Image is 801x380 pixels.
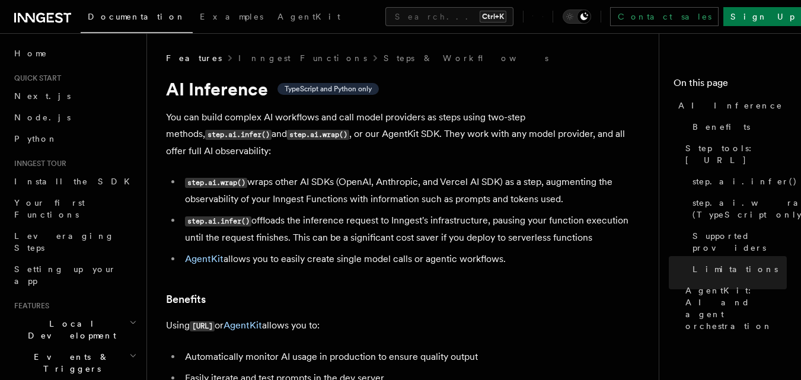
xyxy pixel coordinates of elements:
span: Supported providers [693,230,787,254]
a: Next.js [9,85,139,107]
li: allows you to easily create single model calls or agentic workflows. [181,251,640,267]
a: AI Inference [674,95,787,116]
h4: On this page [674,76,787,95]
a: step.ai.infer() [688,171,787,192]
p: You can build complex AI workflows and call model providers as steps using two-step methods, and ... [166,109,640,159]
a: Your first Functions [9,192,139,225]
a: Python [9,128,139,149]
a: Setting up your app [9,258,139,292]
span: Limitations [693,263,778,275]
span: Examples [200,12,263,21]
span: Benefits [693,121,750,133]
span: Step tools: [URL] [685,142,787,166]
button: Toggle dark mode [563,9,591,24]
span: Python [14,134,58,143]
span: Next.js [14,91,71,101]
a: Supported providers [688,225,787,258]
a: AgentKit [185,253,224,264]
a: AgentKit: AI and agent orchestration [681,280,787,337]
a: Steps & Workflows [384,52,548,64]
a: Contact sales [610,7,719,26]
span: TypeScript and Python only [285,84,372,94]
li: wraps other AI SDKs (OpenAI, Anthropic, and Vercel AI SDK) as a step, augmenting the observabilit... [181,174,640,207]
li: Automatically monitor AI usage in production to ensure quality output [181,349,640,365]
code: step.ai.infer() [185,216,251,226]
span: Node.js [14,113,71,122]
h1: AI Inference [166,78,640,100]
code: step.ai.infer() [205,130,272,140]
span: Features [9,301,49,311]
a: step.ai.wrap() (TypeScript only) [688,192,787,225]
a: AgentKit [224,320,262,331]
a: Limitations [688,258,787,280]
span: Events & Triggers [9,351,129,375]
span: Local Development [9,318,129,341]
li: offloads the inference request to Inngest's infrastructure, pausing your function execution until... [181,212,640,246]
a: Leveraging Steps [9,225,139,258]
span: AgentKit: AI and agent orchestration [685,285,787,332]
span: Home [14,47,47,59]
a: Inngest Functions [238,52,367,64]
code: step.ai.wrap() [287,130,349,140]
a: Benefits [166,291,206,308]
a: Examples [193,4,270,32]
span: AgentKit [277,12,340,21]
span: AI Inference [678,100,783,111]
p: Using or allows you to: [166,317,640,334]
kbd: Ctrl+K [480,11,506,23]
span: Features [166,52,222,64]
a: Node.js [9,107,139,128]
span: Your first Functions [14,198,85,219]
a: AgentKit [270,4,347,32]
button: Search...Ctrl+K [385,7,513,26]
span: Quick start [9,74,61,83]
a: Benefits [688,116,787,138]
code: [URL] [190,321,215,331]
a: Home [9,43,139,64]
code: step.ai.wrap() [185,178,247,188]
span: Install the SDK [14,177,137,186]
span: Inngest tour [9,159,66,168]
a: Documentation [81,4,193,33]
button: Events & Triggers [9,346,139,379]
span: step.ai.infer() [693,175,797,187]
span: Setting up your app [14,264,116,286]
span: Documentation [88,12,186,21]
a: Install the SDK [9,171,139,192]
span: Leveraging Steps [14,231,114,253]
a: Step tools: [URL] [681,138,787,171]
button: Local Development [9,313,139,346]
